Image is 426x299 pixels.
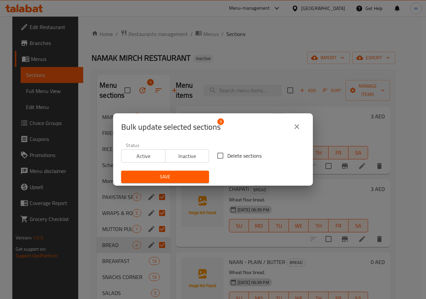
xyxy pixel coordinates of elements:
span: 9 [217,118,224,125]
span: Inactive [168,151,207,161]
span: Delete sections [227,152,262,160]
button: Inactive [165,149,209,163]
span: Save [126,173,204,181]
span: Selected section count [121,122,221,132]
button: close [289,119,305,135]
button: Active [121,149,165,163]
button: Save [121,171,209,183]
span: Active [124,151,163,161]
